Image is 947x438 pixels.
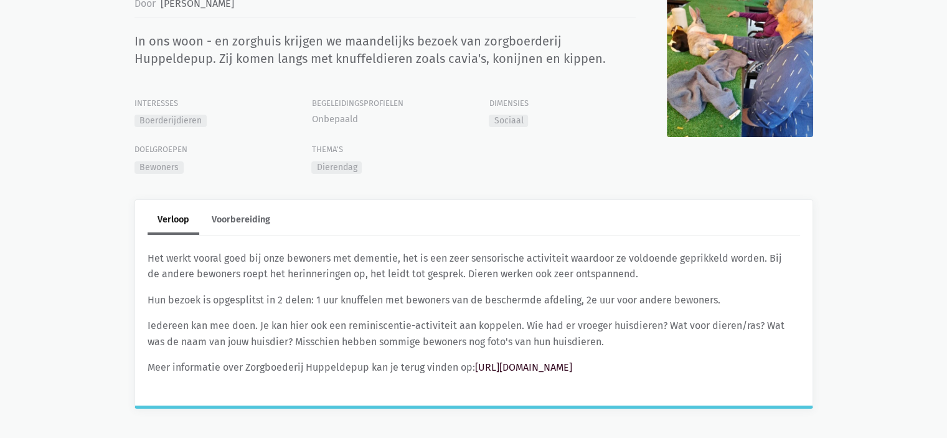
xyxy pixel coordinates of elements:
[311,161,362,174] div: Dierendag
[148,359,790,376] p: Meer informatie over Zorgboederij Huppeldepup kan je terug vinden op:
[134,143,281,156] div: Doelgroepen
[311,143,458,156] div: Thema's
[475,361,572,373] a: [URL][DOMAIN_NAME]
[134,32,636,67] div: In ons woon - en zorghuis krijgen we maandelijks bezoek van zorgboerderij Huppeldepup. Zij komen ...
[148,207,199,234] a: Verloop
[134,115,207,127] div: Boerderijdieren
[134,97,281,110] div: Interesses
[489,115,528,127] div: Sociaal
[148,292,790,308] p: Hun bezoek is opgesplitst in 2 delen: 1 uur knuffelen met bewoners van de beschermde afdeling, 2e...
[311,97,458,110] div: Begeleidingsprofielen
[134,161,184,174] div: Bewoners
[148,250,790,282] p: Het werkt vooral goed bij onze bewoners met dementie, het is een zeer sensorische activiteit waar...
[202,207,280,234] a: Voorbereiding
[489,97,635,110] div: Dimensies
[311,112,458,126] div: Onbepaald
[148,318,790,350] p: Iedereen kan mee doen. Je kan hier ook een reminiscentie-activiteit aan koppelen. Wie had er vroe...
